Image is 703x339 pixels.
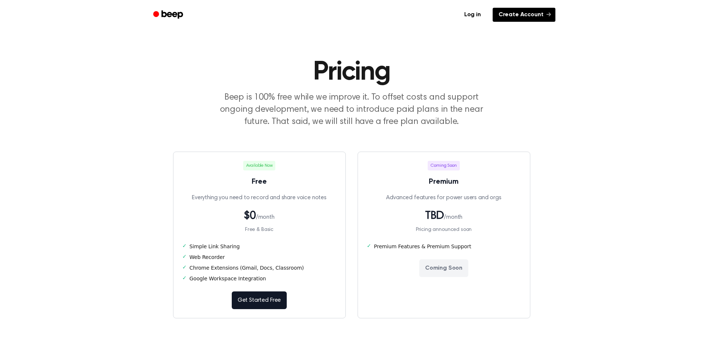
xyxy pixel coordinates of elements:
[182,253,187,261] span: ✓
[367,226,521,234] p: Pricing announced soon
[163,59,541,86] h1: Pricing
[182,264,187,272] span: ✓
[182,226,337,234] p: Free & Basic
[182,253,337,261] li: Web Recorder
[182,275,187,283] span: ✓
[428,161,459,170] span: Coming Soon
[444,214,462,220] span: /month
[425,211,444,222] span: TBD
[182,264,337,272] li: Chrome Extensions (Gmail, Docs, Classroom)
[148,8,190,22] a: Beep
[182,193,337,202] p: Everything you need to record and share voice notes
[182,243,187,250] span: ✓
[367,193,521,202] p: Advanced features for power users and orgs
[182,243,337,250] li: Simple Link Sharing
[367,176,521,187] h3: Premium
[493,8,555,22] a: Create Account
[182,176,337,187] h3: Free
[367,243,371,250] span: ✓
[232,291,287,309] a: Get Started Free
[243,161,276,170] span: Available Now
[419,259,468,277] button: Coming Soon
[244,211,256,222] span: $0
[457,6,488,23] a: Log in
[256,214,275,220] span: /month
[210,91,493,128] p: Beep is 100% free while we improve it. To offset costs and support ongoing development, we need t...
[182,275,337,283] li: Google Workspace Integration
[367,243,521,250] li: Premium Features & Premium Support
